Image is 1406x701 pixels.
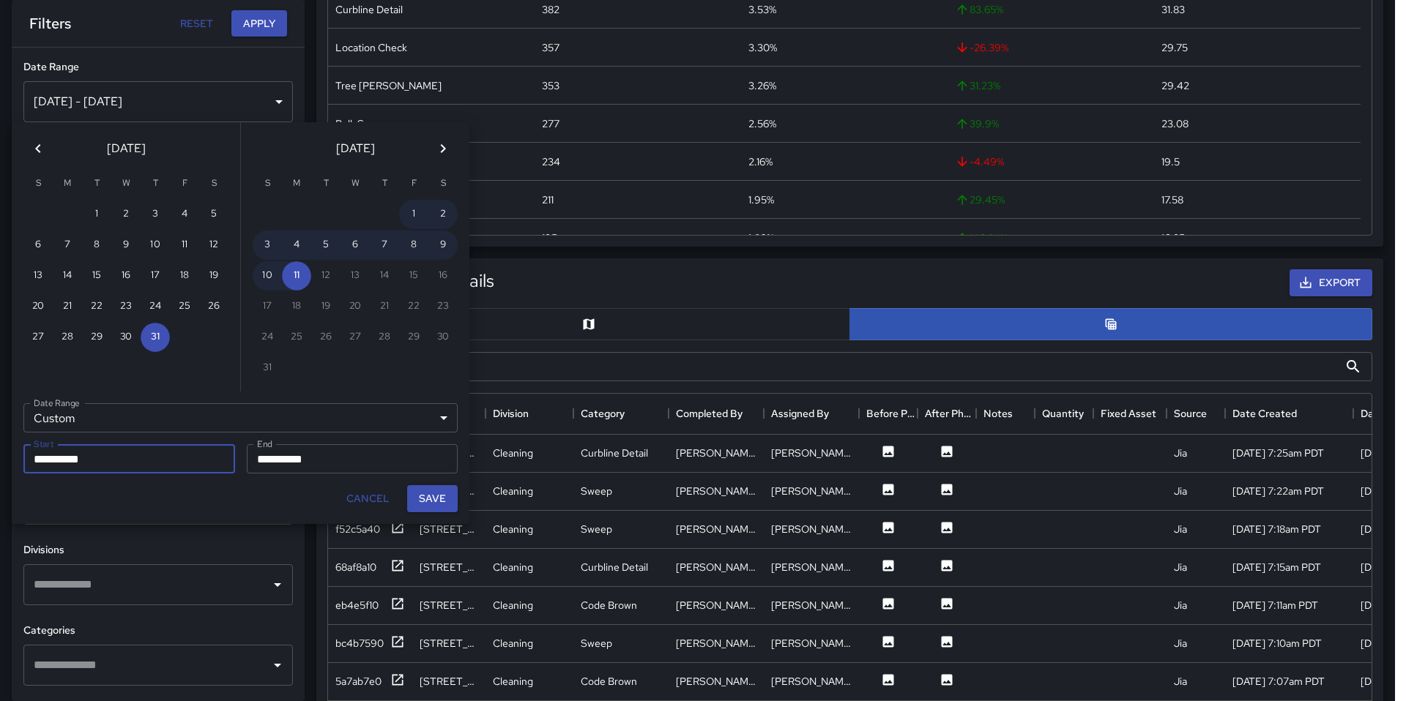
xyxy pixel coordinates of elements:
button: 8 [82,230,111,260]
span: Monday [54,169,81,198]
button: Next month [428,134,458,163]
button: 9 [428,230,458,260]
button: 3 [141,200,170,229]
button: 2 [111,200,141,229]
button: 26 [199,292,228,321]
span: Saturday [430,169,456,198]
button: 31 [141,323,170,352]
span: Tuesday [313,169,339,198]
button: 4 [282,230,311,260]
button: 9 [111,230,141,260]
span: Thursday [142,169,168,198]
button: 5 [311,230,341,260]
label: Date Range [34,397,80,409]
span: Tuesday [83,169,110,198]
span: Friday [401,169,427,198]
button: 10 [141,230,170,260]
button: 20 [23,292,53,321]
button: 4 [170,200,199,229]
button: 6 [23,230,53,260]
button: 24 [141,292,170,321]
button: 7 [370,230,399,260]
button: 17 [141,261,170,290]
span: [DATE] [107,138,146,159]
button: 11 [282,261,311,290]
span: [DATE] [336,138,375,159]
button: 30 [111,323,141,352]
button: 15 [82,261,111,290]
span: Saturday [201,169,227,198]
span: Sunday [254,169,280,198]
button: 11 [170,230,199,260]
button: 1 [399,200,428,229]
button: 8 [399,230,428,260]
button: 18 [170,261,199,290]
button: 27 [23,323,53,352]
button: 14 [53,261,82,290]
button: 21 [53,292,82,321]
button: 23 [111,292,141,321]
button: Save [407,485,458,512]
button: 3 [253,230,282,260]
button: Previous month [23,134,53,163]
label: Start [34,438,53,450]
button: 29 [82,323,111,352]
span: Monday [283,169,310,198]
button: 5 [199,200,228,229]
button: 28 [53,323,82,352]
button: 16 [111,261,141,290]
button: 10 [253,261,282,290]
button: 7 [53,230,82,260]
button: 22 [82,292,111,321]
button: 25 [170,292,199,321]
div: Custom [23,403,458,432]
button: 13 [23,261,53,290]
span: Wednesday [342,169,368,198]
label: End [257,438,272,450]
span: Thursday [371,169,398,198]
span: Sunday [25,169,51,198]
span: Wednesday [113,169,139,198]
button: 6 [341,230,370,260]
button: Cancel [341,485,395,512]
button: 12 [199,230,228,260]
span: Friday [171,169,198,198]
button: 1 [82,200,111,229]
button: 2 [428,200,458,229]
button: 19 [199,261,228,290]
